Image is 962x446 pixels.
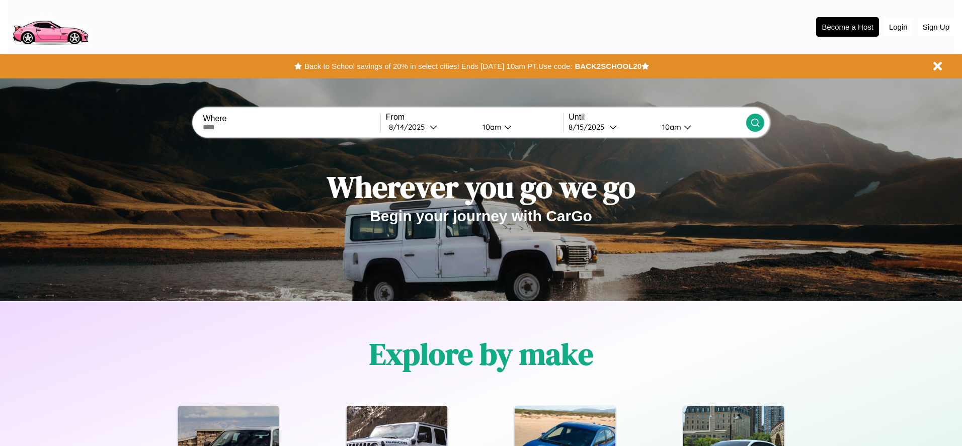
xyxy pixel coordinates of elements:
img: logo [8,5,93,47]
div: 10am [477,122,504,132]
div: 8 / 14 / 2025 [389,122,430,132]
button: Become a Host [816,17,879,37]
label: Until [569,113,746,122]
button: Sign Up [918,18,954,36]
div: 8 / 15 / 2025 [569,122,609,132]
button: Back to School savings of 20% in select cities! Ends [DATE] 10am PT.Use code: [302,59,575,73]
label: Where [203,114,380,123]
button: Login [884,18,913,36]
div: 10am [657,122,684,132]
h1: Explore by make [369,333,593,375]
label: From [386,113,563,122]
button: 10am [474,122,563,132]
button: 8/14/2025 [386,122,474,132]
button: 10am [654,122,746,132]
b: BACK2SCHOOL20 [575,62,642,70]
